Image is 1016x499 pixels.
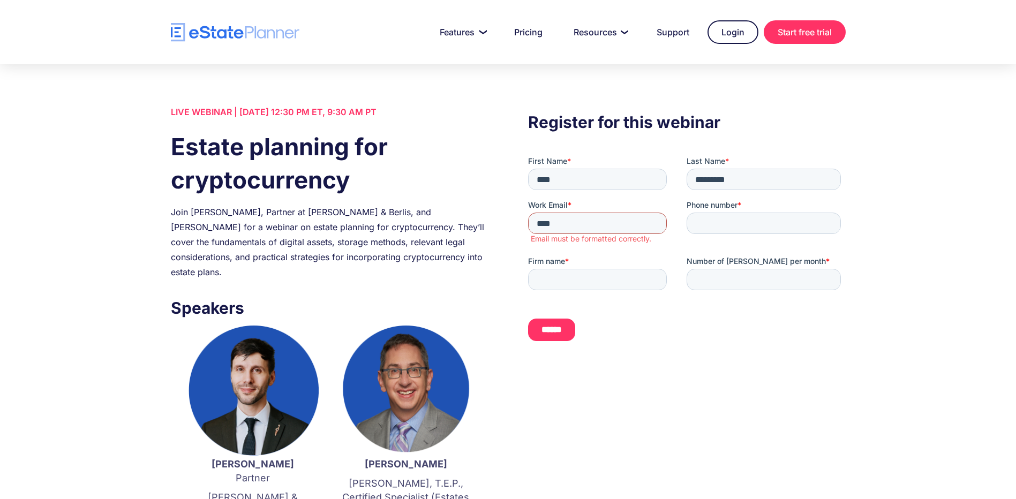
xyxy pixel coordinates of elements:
[561,21,638,43] a: Resources
[212,458,294,470] strong: [PERSON_NAME]
[171,130,488,196] h1: Estate planning for cryptocurrency
[528,110,845,134] h3: Register for this webinar
[708,20,758,44] a: Login
[528,156,845,350] iframe: Form 0
[171,23,299,42] a: home
[501,21,555,43] a: Pricing
[171,104,488,119] div: LIVE WEBINAR | [DATE] 12:30 PM ET, 9:30 AM PT
[171,296,488,320] h3: Speakers
[764,20,846,44] a: Start free trial
[187,457,319,485] p: Partner
[171,205,488,279] div: Join [PERSON_NAME], Partner at [PERSON_NAME] & Berlis, and [PERSON_NAME] for a webinar on estate ...
[365,458,447,470] strong: [PERSON_NAME]
[644,21,702,43] a: Support
[427,21,496,43] a: Features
